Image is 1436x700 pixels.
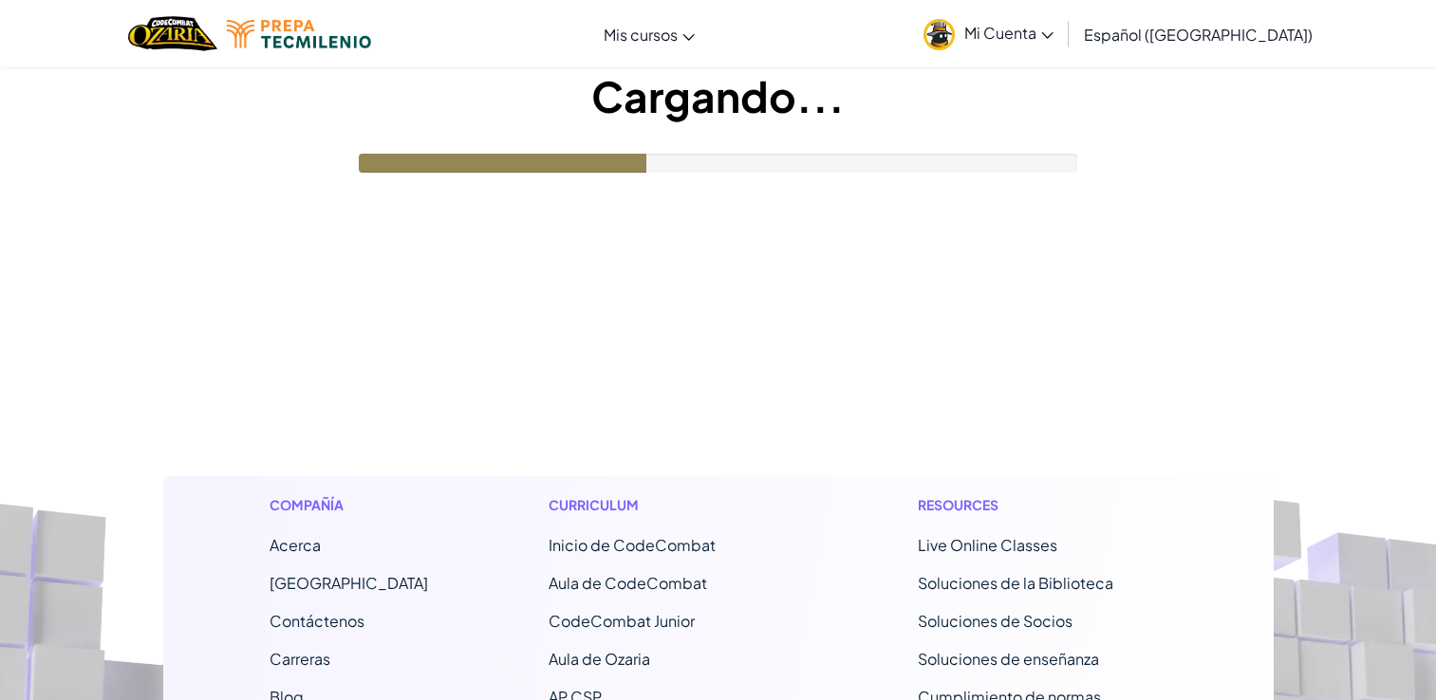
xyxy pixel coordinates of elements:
h1: Curriculum [549,495,798,515]
span: Mi Cuenta [964,23,1054,43]
span: Inicio de CodeCombat [549,535,716,555]
a: Mi Cuenta [914,4,1063,64]
img: avatar [923,19,955,50]
img: Home [128,14,216,53]
a: Acerca [270,535,321,555]
a: Mis cursos [594,9,704,60]
a: [GEOGRAPHIC_DATA] [270,573,428,593]
a: Español ([GEOGRAPHIC_DATA]) [1074,9,1322,60]
a: Ozaria by CodeCombat logo [128,14,216,53]
h1: Resources [918,495,1167,515]
a: Carreras [270,649,330,669]
a: Aula de Ozaria [549,649,650,669]
a: Soluciones de Socios [918,611,1072,631]
img: Tecmilenio logo [227,20,371,48]
span: Español ([GEOGRAPHIC_DATA]) [1084,25,1313,45]
a: Live Online Classes [918,535,1057,555]
a: Aula de CodeCombat [549,573,707,593]
span: Contáctenos [270,611,364,631]
a: CodeCombat Junior [549,611,695,631]
a: Soluciones de la Biblioteca [918,573,1113,593]
h1: Compañía [270,495,428,515]
span: Mis cursos [604,25,678,45]
a: Soluciones de enseñanza [918,649,1099,669]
